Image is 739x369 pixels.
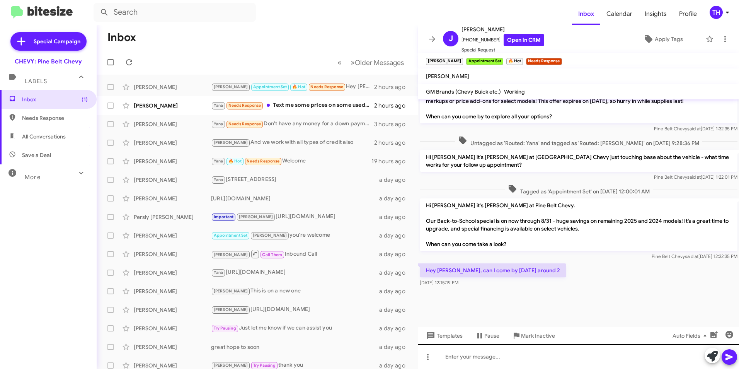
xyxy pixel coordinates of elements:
[310,84,343,89] span: Needs Response
[455,136,702,147] span: Untagged as 'Routed: Yana' and tagged as 'Routed: [PERSON_NAME]' on [DATE] 9:28:36 PM
[685,253,698,259] span: said at
[379,306,412,314] div: a day ago
[426,73,469,80] span: [PERSON_NAME]
[134,232,211,239] div: [PERSON_NAME]
[461,34,544,46] span: [PHONE_NUMBER]
[134,139,211,147] div: [PERSON_NAME]
[214,270,223,275] span: Yana
[374,120,412,128] div: 3 hours ago
[22,133,66,140] span: All Conversations
[572,3,600,25] span: Inbox
[34,38,80,45] span: Special Campaign
[214,214,234,219] span: Important
[134,102,211,109] div: [PERSON_NAME]
[239,214,273,219] span: [PERSON_NAME]
[521,329,555,343] span: Mark Inactive
[374,83,412,91] div: 2 hours ago
[134,343,211,351] div: [PERSON_NAME]
[211,101,374,110] div: Text me some prices on some used cars or small trucks. Now I work with [PERSON_NAME] and would de...
[253,233,287,238] span: [PERSON_NAME]
[134,213,211,221] div: Persly [PERSON_NAME]
[228,159,242,164] span: 🔥 Hot
[25,174,41,181] span: More
[654,126,737,132] span: Pine Belt Chevy [DATE] 1:32:35 PM
[214,84,248,89] span: [PERSON_NAME]
[211,120,374,128] div: Don't have any money for a down payment and can't have a car note higher than 360.00 a month. Tha...
[211,324,379,333] div: Just let me know if we can assist you
[703,6,730,19] button: TH
[379,343,412,351] div: a day ago
[355,58,404,67] span: Older Messages
[253,84,287,89] span: Appointment Set
[505,184,653,195] span: Tagged as 'Appointment Set' on [DATE] 12:00:01 AM
[134,83,211,91] div: [PERSON_NAME]
[134,195,211,202] div: [PERSON_NAME]
[211,343,379,351] div: great hope to soon
[379,232,412,239] div: a day ago
[134,325,211,332] div: [PERSON_NAME]
[211,138,374,147] div: And we work with all types of credit also
[22,114,88,122] span: Needs Response
[655,32,683,46] span: Apply Tags
[211,268,379,277] div: [URL][DOMAIN_NAME]
[211,157,371,166] div: Welcome
[346,55,409,70] button: Next
[639,3,673,25] a: Insights
[420,198,737,251] p: Hi [PERSON_NAME] it's [PERSON_NAME] at Pine Belt Chevy. Our Back-to-School special is on now thro...
[333,55,409,70] nav: Page navigation example
[82,96,88,103] span: (1)
[211,195,379,202] div: [URL][DOMAIN_NAME]
[379,176,412,184] div: a day ago
[673,3,703,25] a: Profile
[134,250,211,258] div: [PERSON_NAME]
[134,120,211,128] div: [PERSON_NAME]
[466,58,503,65] small: Appointment Set
[211,287,379,296] div: This is on a new one
[134,157,211,165] div: [PERSON_NAME]
[484,329,499,343] span: Pause
[214,140,248,145] span: [PERSON_NAME]
[214,252,248,257] span: [PERSON_NAME]
[504,34,544,46] a: Open in CRM
[469,329,506,343] button: Pause
[623,32,702,46] button: Apply Tags
[420,263,566,277] p: Hey [PERSON_NAME], can I come by [DATE] around 2
[25,78,47,85] span: Labels
[652,253,737,259] span: Pine Belt Chevy [DATE] 12:32:35 PM
[426,88,501,95] span: GM Brands (Chevy Buick etc.)
[228,103,261,108] span: Needs Response
[379,287,412,295] div: a day ago
[710,6,723,19] div: TH
[420,150,737,172] p: Hi [PERSON_NAME] it's [PERSON_NAME] at [GEOGRAPHIC_DATA] Chevy just touching base about the vehic...
[107,31,136,44] h1: Inbox
[420,280,458,285] span: [DATE] 12:15:19 PM
[351,58,355,67] span: »
[506,329,561,343] button: Mark Inactive
[506,58,523,65] small: 🔥 Hot
[374,139,412,147] div: 2 hours ago
[687,174,701,180] span: said at
[247,159,279,164] span: Needs Response
[673,329,710,343] span: Auto Fields
[214,326,236,331] span: Try Pausing
[600,3,639,25] a: Calendar
[426,58,463,65] small: [PERSON_NAME]
[134,287,211,295] div: [PERSON_NAME]
[228,121,261,126] span: Needs Response
[504,88,525,95] span: Working
[134,306,211,314] div: [PERSON_NAME]
[379,250,412,258] div: a day ago
[379,213,412,221] div: a day ago
[424,329,463,343] span: Templates
[214,121,223,126] span: Yana
[22,151,51,159] span: Save a Deal
[214,307,248,312] span: [PERSON_NAME]
[449,32,453,45] span: J
[211,175,379,184] div: [STREET_ADDRESS]
[211,249,379,259] div: Inbound Call
[134,176,211,184] div: [PERSON_NAME]
[379,195,412,202] div: a day ago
